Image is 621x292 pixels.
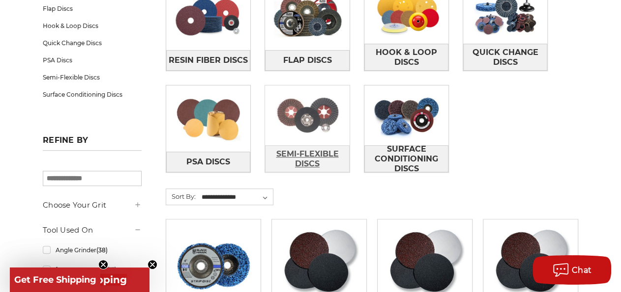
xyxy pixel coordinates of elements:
a: Quick Change Discs [463,44,547,71]
span: Resin Fiber Discs [169,52,248,69]
h5: Refine by [43,135,142,151]
span: PSA Discs [186,154,230,170]
img: Surface Conditioning Discs [364,85,448,145]
span: (38) [96,246,108,254]
span: (17) [107,266,117,273]
span: Chat [572,265,592,275]
div: Get Free ShippingClose teaser [10,267,149,292]
a: Resin Fiber Discs [166,50,250,71]
span: Get Free Shipping [14,274,96,285]
h5: Choose Your Grit [43,199,142,211]
a: Hook & Loop Discs [364,44,448,71]
span: Hook & Loop Discs [365,44,448,71]
a: Semi-Flexible Discs [43,69,142,86]
span: Flap Discs [283,52,331,69]
a: Angle Grinder [43,241,142,259]
a: PSA Discs [166,152,250,172]
a: PSA Discs [43,52,142,69]
a: Quick Change Discs [43,34,142,52]
button: Close teaser [148,260,157,269]
span: Surface Conditioning Discs [365,141,448,177]
a: Semi-Flexible Discs [265,145,349,172]
span: Quick Change Discs [464,44,547,71]
button: Close teaser [98,260,108,269]
button: Chat [532,255,611,285]
span: Semi-Flexible Discs [266,146,349,172]
a: [PERSON_NAME] [43,261,142,278]
a: Surface Conditioning Discs [364,145,448,172]
a: Hook & Loop Discs [43,17,142,34]
select: Sort By: [200,190,273,205]
img: Semi-Flexible Discs [265,85,349,145]
a: Surface Conditioning Discs [43,86,142,103]
label: Sort By: [166,189,196,204]
h5: Tool Used On [43,224,142,236]
div: Get Free ShippingClose teaser [10,267,100,292]
a: Flap Discs [265,50,349,71]
img: PSA Discs [166,89,250,149]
